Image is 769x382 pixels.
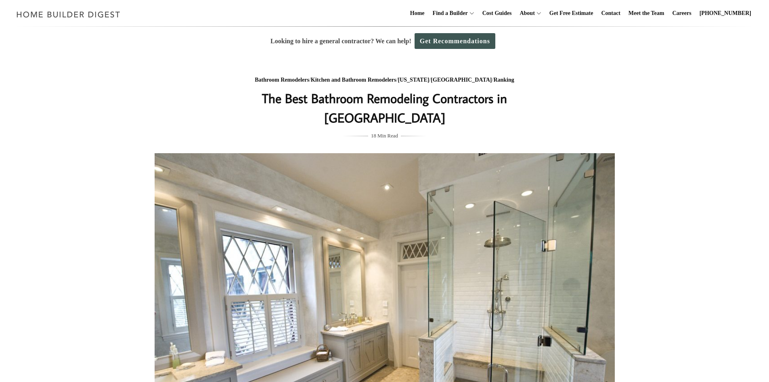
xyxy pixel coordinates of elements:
[516,0,534,26] a: About
[224,75,546,85] div: / / / /
[311,77,396,83] a: Kitchen and Bathroom Remodelers
[493,77,514,83] a: Ranking
[430,0,468,26] a: Find a Builder
[415,33,495,49] a: Get Recommendations
[13,6,124,22] img: Home Builder Digest
[255,77,309,83] a: Bathroom Remodelers
[696,0,754,26] a: [PHONE_NUMBER]
[407,0,428,26] a: Home
[371,131,398,140] span: 18 Min Read
[669,0,695,26] a: Careers
[625,0,668,26] a: Meet the Team
[398,77,429,83] a: [US_STATE]
[479,0,515,26] a: Cost Guides
[224,89,546,127] h1: The Best Bathroom Remodeling Contractors in [GEOGRAPHIC_DATA]
[598,0,623,26] a: Contact
[431,77,492,83] a: [GEOGRAPHIC_DATA]
[546,0,597,26] a: Get Free Estimate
